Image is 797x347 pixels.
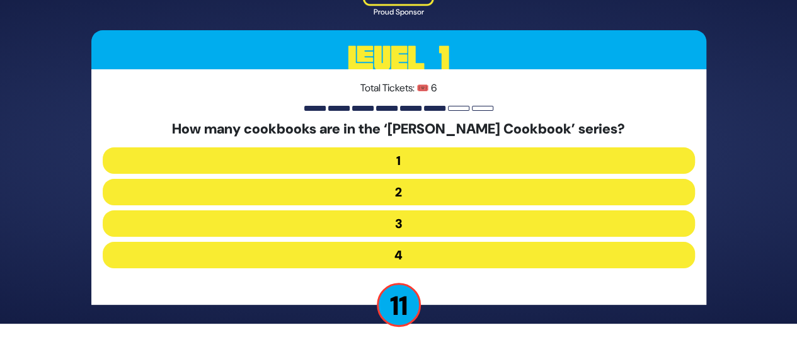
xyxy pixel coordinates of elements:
[103,147,695,174] button: 1
[103,179,695,205] button: 2
[363,6,434,18] div: Proud Sponsor
[103,242,695,268] button: 4
[377,283,421,327] p: 11
[103,81,695,96] p: Total Tickets: 🎟️ 6
[91,30,706,87] h3: Level 1
[103,210,695,237] button: 3
[103,121,695,137] h5: How many cookbooks are in the ‘[PERSON_NAME] Cookbook’ series?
